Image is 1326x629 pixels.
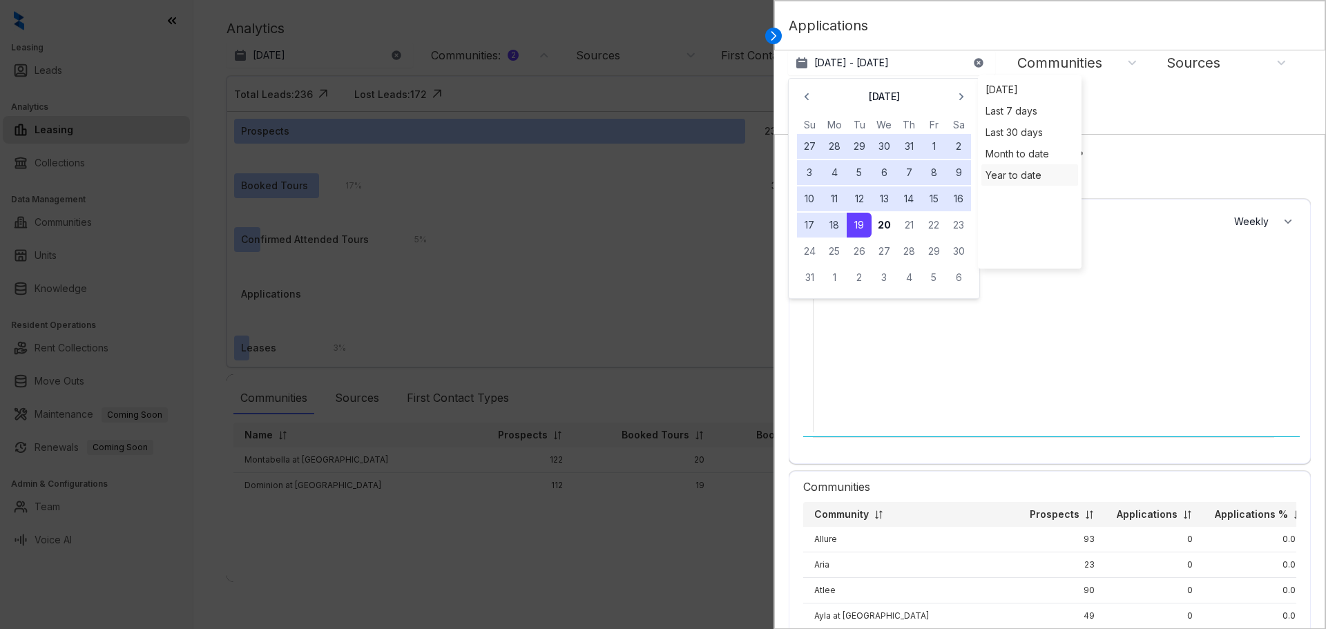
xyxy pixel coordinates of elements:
td: 23 [1019,552,1106,578]
span: Weekly [1234,215,1276,229]
td: Ayla at [GEOGRAPHIC_DATA] [803,603,1019,629]
div: Dates [796,445,1303,457]
div: [DATE] [981,79,1078,100]
button: 19 [847,213,872,238]
img: sorting [1293,510,1303,520]
button: 29 [847,134,872,159]
button: 4 [896,265,921,290]
button: 23 [946,213,971,238]
p: Community [814,507,869,521]
button: 27 [797,134,822,159]
td: 0.0% [1204,578,1314,603]
img: sorting [874,510,884,520]
button: 31 [896,134,921,159]
td: 0.0% [1204,603,1314,629]
th: Saturday [946,117,971,133]
div: Sources [1166,55,1220,70]
p: Applications [1117,507,1178,521]
th: Thursday [896,117,921,133]
td: Allure [803,527,1019,552]
button: 18 [822,213,847,238]
th: Wednesday [872,117,896,133]
button: 24 [797,239,822,264]
img: sorting [1182,510,1193,520]
button: 5 [847,160,872,185]
td: Atlee [803,578,1019,603]
td: 0 [1106,603,1204,629]
th: Friday [921,117,946,133]
button: 2 [946,134,971,159]
td: 0 [1106,527,1204,552]
button: 1 [822,265,847,290]
button: 28 [896,239,921,264]
button: 16 [946,186,971,211]
button: 20 [872,213,896,238]
button: 5 [921,265,946,290]
button: 31 [797,265,822,290]
img: sorting [1084,510,1095,520]
button: [DATE] - [DATE] [788,50,995,75]
button: 14 [896,186,921,211]
p: Prospects [1030,507,1079,521]
button: 30 [872,134,896,159]
td: 90 [1019,578,1106,603]
button: 7 [896,160,921,185]
div: Last 30 days [981,122,1078,143]
button: 17 [797,213,822,238]
td: 49 [1019,603,1106,629]
td: 0 [1106,552,1204,578]
div: Year to date [981,164,1078,186]
p: [DATE] - [DATE] [814,56,889,70]
td: 93 [1019,527,1106,552]
td: 0.0% [1204,552,1314,578]
th: Sunday [797,117,822,133]
button: 21 [896,213,921,238]
button: 3 [797,160,822,185]
div: Last 7 days [981,100,1078,122]
button: 6 [946,265,971,290]
th: Tuesday [847,117,872,133]
button: 11 [822,186,847,211]
button: 2 [847,265,872,290]
button: 28 [822,134,847,159]
button: 13 [872,186,896,211]
td: 0.0% [1204,527,1314,552]
button: 8 [921,160,946,185]
button: 6 [872,160,896,185]
button: 22 [921,213,946,238]
div: Communities [1017,55,1102,70]
button: 25 [822,239,847,264]
button: 26 [847,239,872,264]
button: 1 [921,134,946,159]
button: 4 [822,160,847,185]
div: Range [796,318,809,345]
td: Aria [803,552,1019,578]
p: Applications % [1215,507,1288,521]
td: 0 [1106,578,1204,603]
button: 9 [946,160,971,185]
p: Applications [789,15,868,46]
button: 15 [921,186,946,211]
button: 3 [872,265,896,290]
div: Month to date [981,143,1078,164]
button: 29 [921,239,946,264]
th: Monday [822,117,847,133]
button: Weekly [1226,209,1303,234]
button: 12 [847,186,872,211]
button: 27 [872,239,896,264]
p: [DATE] [868,90,900,104]
button: 10 [797,186,822,211]
button: 30 [946,239,971,264]
div: Communities [803,472,1296,502]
